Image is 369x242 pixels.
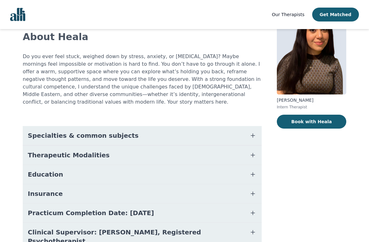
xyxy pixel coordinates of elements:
p: Intern Therapist [277,105,346,110]
span: Specialties & common subjects [28,131,139,140]
button: Therapeutic Modalities [23,146,262,165]
img: alli logo [10,8,25,21]
a: Our Therapists [272,11,304,18]
p: [PERSON_NAME] [277,97,346,103]
span: Practicum Completion Date: [DATE] [28,209,154,217]
span: Insurance [28,189,63,198]
span: Therapeutic Modalities [28,151,110,160]
h2: About Heala [23,31,262,43]
button: Get Matched [312,8,359,21]
img: Heala_Maudoodi [277,3,346,94]
span: Our Therapists [272,12,304,17]
button: Specialties & common subjects [23,126,262,145]
button: Book with Heala [277,115,346,129]
button: Insurance [23,184,262,203]
button: Education [23,165,262,184]
button: Practicum Completion Date: [DATE] [23,203,262,222]
span: Education [28,170,63,179]
p: Do you ever feel stuck, weighed down by stress, anxiety, or [MEDICAL_DATA]? Maybe mornings feel i... [23,53,262,106]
